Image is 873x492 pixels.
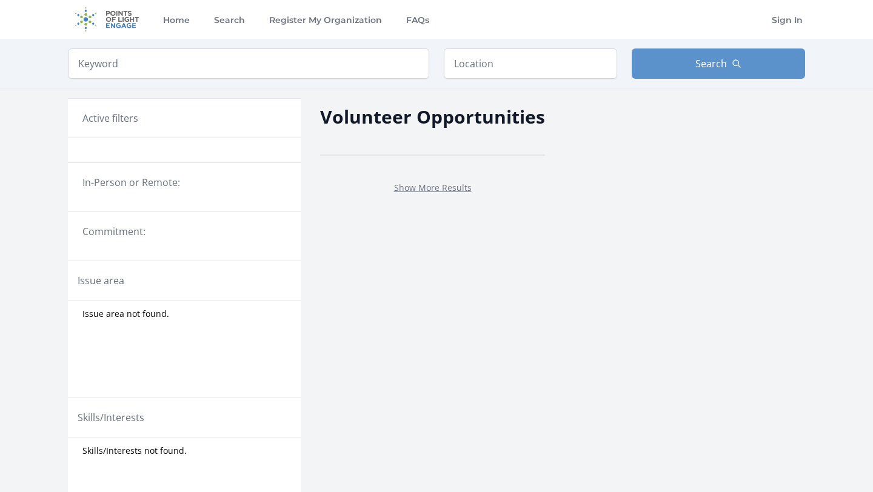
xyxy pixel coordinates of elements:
legend: In-Person or Remote: [82,175,286,190]
legend: Commitment: [82,224,286,239]
h3: Active filters [82,111,138,125]
input: Location [444,48,617,79]
button: Search [632,48,805,79]
h2: Volunteer Opportunities [320,103,545,130]
a: Show More Results [394,182,472,193]
input: Keyword [68,48,429,79]
legend: Issue area [78,273,124,288]
legend: Skills/Interests [78,410,144,425]
span: Skills/Interests not found. [82,445,187,457]
span: Search [695,56,727,71]
span: Issue area not found. [82,308,169,320]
